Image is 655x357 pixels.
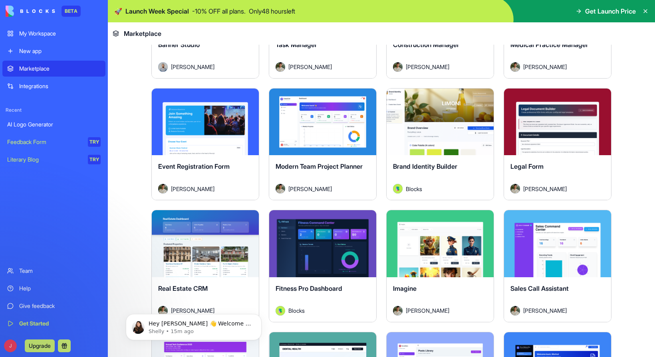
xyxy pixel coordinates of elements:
[2,134,105,150] a: Feedback FormTRY
[19,65,101,73] div: Marketplace
[523,185,567,193] span: [PERSON_NAME]
[19,47,101,55] div: New app
[19,302,101,310] div: Give feedback
[510,41,588,49] span: Medical Practice Manager
[158,162,230,170] span: Event Registration Form
[504,210,611,322] a: Sales Call AssistantAvatar[PERSON_NAME]
[171,63,214,71] span: [PERSON_NAME]
[276,41,317,49] span: Task Manager
[510,284,569,292] span: Sales Call Assistant
[393,62,403,72] img: Avatar
[585,6,636,16] span: Get Launch Price
[504,88,611,201] a: Legal FormAvatar[PERSON_NAME]
[6,6,55,17] img: logo
[288,306,305,315] span: Blocks
[276,62,285,72] img: Avatar
[523,306,567,315] span: [PERSON_NAME]
[276,284,342,292] span: Fitness Pro Dashboard
[523,63,567,71] span: [PERSON_NAME]
[276,306,285,316] img: Avatar
[288,185,332,193] span: [PERSON_NAME]
[88,155,101,164] div: TRY
[406,63,449,71] span: [PERSON_NAME]
[269,210,377,322] a: Fitness Pro DashboardAvatarBlocks
[510,306,520,316] img: Avatar
[276,184,285,193] img: Avatar
[19,284,101,292] div: Help
[7,120,101,128] div: AI Logo Generator
[2,152,105,168] a: Literary BlogTRY
[2,298,105,314] a: Give feedback
[7,138,82,146] div: Feedback Form
[25,341,55,349] a: Upgrade
[2,26,105,41] a: My Workspace
[151,88,259,201] a: Event Registration FormAvatar[PERSON_NAME]
[88,137,101,147] div: TRY
[62,6,81,17] div: BETA
[386,88,494,201] a: Brand Identity BuilderAvatarBlocks
[114,297,274,353] iframe: Intercom notifications message
[2,316,105,331] a: Get Started
[393,41,459,49] span: Construction Manager
[124,29,161,38] span: Marketplace
[393,306,403,316] img: Avatar
[19,82,101,90] div: Integrations
[6,6,81,17] a: BETA
[510,162,544,170] span: Legal Form
[171,185,214,193] span: [PERSON_NAME]
[7,156,82,164] div: Literary Blog
[158,41,200,49] span: Banner Studio
[2,263,105,279] a: Team
[2,116,105,132] a: AI Logo Generator
[19,320,101,327] div: Get Started
[158,62,168,72] img: Avatar
[288,63,332,71] span: [PERSON_NAME]
[4,339,17,352] span: J
[406,185,422,193] span: Blocks
[19,30,101,37] div: My Workspace
[249,6,295,16] p: Only 48 hours left
[2,78,105,94] a: Integrations
[192,6,246,16] p: - 10 % OFF all plans.
[393,284,417,292] span: Imagine
[2,107,105,113] span: Recent
[151,210,259,322] a: Real Estate CRMAvatar[PERSON_NAME]
[125,6,189,16] span: Launch Week Special
[2,280,105,296] a: Help
[393,162,457,170] span: Brand Identity Builder
[114,6,122,16] span: 🚀
[510,184,520,193] img: Avatar
[2,43,105,59] a: New app
[406,306,449,315] span: [PERSON_NAME]
[510,62,520,72] img: Avatar
[2,61,105,77] a: Marketplace
[158,184,168,193] img: Avatar
[393,184,403,193] img: Avatar
[269,88,377,201] a: Modern Team Project PlannerAvatar[PERSON_NAME]
[158,284,208,292] span: Real Estate CRM
[25,339,55,352] button: Upgrade
[276,162,363,170] span: Modern Team Project Planner
[19,267,101,275] div: Team
[386,210,494,322] a: ImagineAvatar[PERSON_NAME]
